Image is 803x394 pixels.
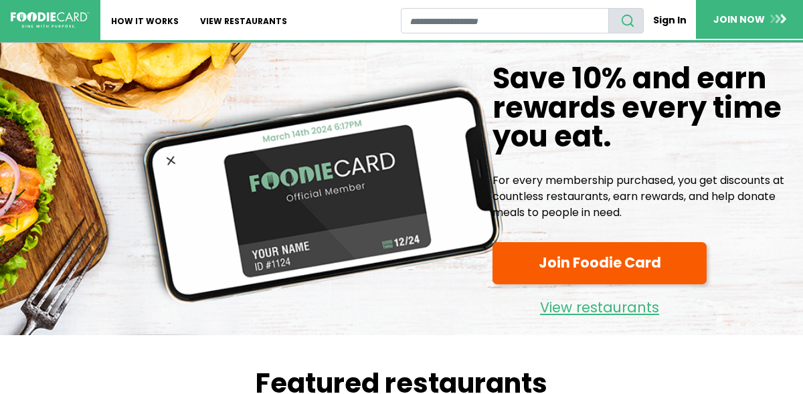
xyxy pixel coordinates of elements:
[401,8,610,33] input: restaurant search
[11,12,90,28] img: FoodieCard; Eat, Drink, Save, Donate
[493,290,707,319] a: View restaurants
[493,64,792,151] h1: Save 10% and earn rewards every time you eat.
[608,8,644,33] button: search
[493,242,707,284] a: Join Foodie Card
[493,173,792,221] p: For every membership purchased, you get discounts at countless restaurants, earn rewards, and hel...
[644,8,696,33] a: Sign In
